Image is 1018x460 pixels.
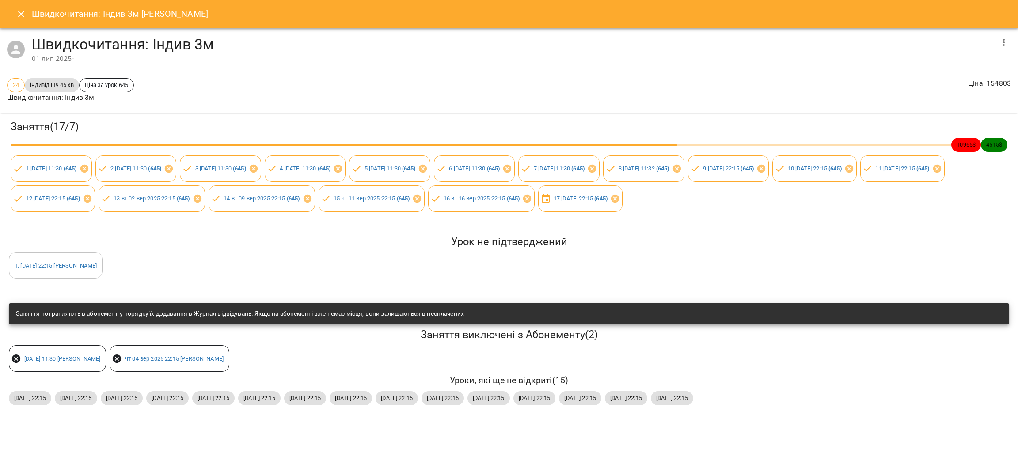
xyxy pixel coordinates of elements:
span: 10965 $ [951,140,981,149]
a: 15.чт 11 вер 2025 22:15 (645) [334,195,410,202]
p: Швидкочитання: Індив 3м [7,92,134,103]
a: [DATE] 11:30 [PERSON_NAME] [24,355,101,362]
span: 24 [8,81,24,89]
span: [DATE] 22:15 [284,394,327,402]
span: [DATE] 22:15 [9,394,51,402]
a: 13.вт 02 вер 2025 22:15 (645) [114,195,190,202]
a: 16.вт 16 вер 2025 22:15 (645) [444,195,520,202]
b: ( 645 ) [287,195,300,202]
a: 1.[DATE] 11:30 (645) [26,165,77,172]
span: 4515 $ [981,140,1007,149]
div: 01 лип 2025 - [32,53,993,64]
a: 2.[DATE] 11:30 (645) [110,165,161,172]
b: ( 645 ) [507,195,520,202]
b: ( 645 ) [177,195,190,202]
h3: Заняття ( 17 / 7 ) [11,120,1007,134]
div: 15.чт 11 вер 2025 22:15 (645) [319,185,425,212]
a: 10.[DATE] 22:15 (645) [788,165,842,172]
b: ( 645 ) [233,165,246,172]
span: [DATE] 22:15 [559,394,601,402]
span: Ціна за урок 645 [80,81,133,89]
div: 5.[DATE] 11:30 (645) [349,155,430,182]
span: [DATE] 22:15 [238,394,281,402]
span: [DATE] 22:15 [330,394,372,402]
div: 17.[DATE] 22:15 (645) [538,185,623,212]
div: 4.[DATE] 11:30 (645) [265,155,346,182]
a: 14.вт 09 вер 2025 22:15 (645) [224,195,300,202]
span: індивід шч 45 хв [25,81,79,89]
h4: Швидкочитання: Індив 3м [32,35,993,53]
h6: Швидкочитання: Індив 3м [PERSON_NAME] [32,7,208,21]
a: 4.[DATE] 11:30 (645) [280,165,330,172]
a: 1. [DATE] 22:15 [PERSON_NAME] [15,262,97,269]
span: [DATE] 22:15 [651,394,693,402]
div: 6.[DATE] 11:30 (645) [434,155,515,182]
b: ( 645 ) [916,165,930,172]
span: [DATE] 22:15 [605,394,647,402]
div: 8.[DATE] 11:32 (645) [603,155,684,182]
h6: Уроки, які ще не відкриті ( 15 ) [9,373,1009,387]
a: 8.[DATE] 11:32 (645) [619,165,669,172]
a: 3.[DATE] 11:30 (645) [195,165,246,172]
div: 9.[DATE] 22:15 (645) [688,155,769,182]
span: [DATE] 22:15 [55,394,97,402]
b: ( 645 ) [402,165,415,172]
div: 14.вт 09 вер 2025 22:15 (645) [209,185,315,212]
div: 7.[DATE] 11:30 (645) [518,155,600,182]
b: ( 645 ) [571,165,585,172]
h5: Урок не підтверджений [9,235,1009,249]
div: 2.[DATE] 11:30 (645) [95,155,177,182]
div: 1.[DATE] 11:30 (645) [11,155,92,182]
a: 12.[DATE] 22:15 (645) [26,195,80,202]
div: 12.[DATE] 22:15 (645) [11,185,95,212]
b: ( 645 ) [148,165,161,172]
div: 11.[DATE] 22:15 (645) [860,155,945,182]
b: ( 645 ) [741,165,754,172]
a: чт 04 вер 2025 22:15 [PERSON_NAME] [125,355,224,362]
b: ( 645 ) [64,165,77,172]
div: 10.[DATE] 22:15 (645) [772,155,857,182]
a: 11.[DATE] 22:15 (645) [875,165,929,172]
b: ( 645 ) [828,165,842,172]
a: 7.[DATE] 11:30 (645) [534,165,585,172]
p: Ціна : 15480 $ [968,78,1011,89]
a: 9.[DATE] 22:15 (645) [703,165,754,172]
b: ( 645 ) [67,195,80,202]
b: ( 645 ) [487,165,500,172]
span: [DATE] 22:15 [192,394,235,402]
b: ( 645 ) [656,165,669,172]
span: [DATE] 22:15 [376,394,418,402]
b: ( 645 ) [594,195,608,202]
span: [DATE] 22:15 [467,394,510,402]
span: [DATE] 22:15 [422,394,464,402]
a: 5.[DATE] 11:30 (645) [365,165,415,172]
span: [DATE] 22:15 [513,394,556,402]
div: 3.[DATE] 11:30 (645) [180,155,261,182]
div: Заняття потрапляють в абонемент у порядку їх додавання в Журнал відвідувань. Якщо на абонементі в... [16,306,464,322]
button: Close [11,4,32,25]
div: 13.вт 02 вер 2025 22:15 (645) [99,185,205,212]
a: 6.[DATE] 11:30 (645) [449,165,500,172]
div: 16.вт 16 вер 2025 22:15 (645) [428,185,535,212]
a: 17.[DATE] 22:15 (645) [554,195,608,202]
b: ( 645 ) [318,165,331,172]
h5: Заняття виключені з Абонементу ( 2 ) [9,328,1009,342]
span: [DATE] 22:15 [146,394,189,402]
b: ( 645 ) [397,195,410,202]
span: [DATE] 22:15 [101,394,143,402]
